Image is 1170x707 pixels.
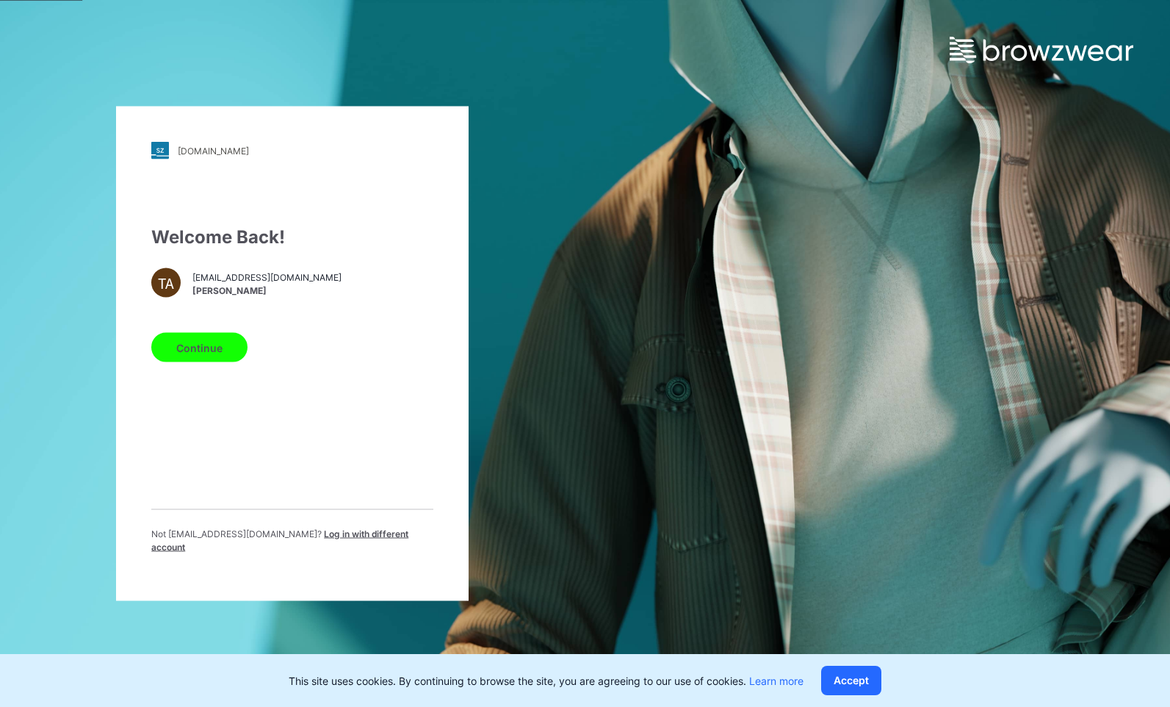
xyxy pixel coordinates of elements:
[289,673,804,689] p: This site uses cookies. By continuing to browse the site, you are agreeing to our use of cookies.
[151,528,433,554] p: Not [EMAIL_ADDRESS][DOMAIN_NAME] ?
[151,142,169,159] img: stylezone-logo.562084cfcfab977791bfbf7441f1a819.svg
[151,268,181,298] div: TA
[192,284,342,297] span: [PERSON_NAME]
[151,333,248,362] button: Continue
[192,270,342,284] span: [EMAIL_ADDRESS][DOMAIN_NAME]
[821,666,881,695] button: Accept
[151,224,433,251] div: Welcome Back!
[178,145,249,156] div: [DOMAIN_NAME]
[749,675,804,687] a: Learn more
[151,142,433,159] a: [DOMAIN_NAME]
[950,37,1133,63] img: browzwear-logo.e42bd6dac1945053ebaf764b6aa21510.svg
